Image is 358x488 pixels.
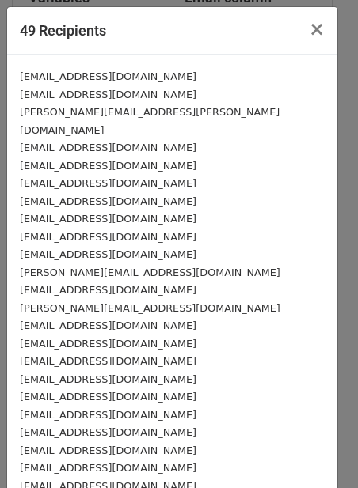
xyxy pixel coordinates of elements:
small: [PERSON_NAME][EMAIL_ADDRESS][PERSON_NAME][DOMAIN_NAME] [20,106,280,136]
small: [EMAIL_ADDRESS][DOMAIN_NAME] [20,373,196,385]
small: [EMAIL_ADDRESS][DOMAIN_NAME] [20,248,196,260]
small: [EMAIL_ADDRESS][DOMAIN_NAME] [20,213,196,225]
small: [EMAIL_ADDRESS][DOMAIN_NAME] [20,338,196,350]
small: [EMAIL_ADDRESS][DOMAIN_NAME] [20,391,196,403]
small: [EMAIL_ADDRESS][DOMAIN_NAME] [20,462,196,474]
small: [EMAIL_ADDRESS][DOMAIN_NAME] [20,231,196,243]
small: [EMAIL_ADDRESS][DOMAIN_NAME] [20,89,196,100]
small: [EMAIL_ADDRESS][DOMAIN_NAME] [20,320,196,331]
small: [EMAIL_ADDRESS][DOMAIN_NAME] [20,409,196,421]
button: Close [296,7,337,51]
small: [EMAIL_ADDRESS][DOMAIN_NAME] [20,142,196,153]
small: [PERSON_NAME][EMAIL_ADDRESS][DOMAIN_NAME] [20,302,280,314]
div: Widget de chat [279,412,358,488]
small: [EMAIL_ADDRESS][DOMAIN_NAME] [20,426,196,438]
h5: 49 Recipients [20,20,106,41]
small: [EMAIL_ADDRESS][DOMAIN_NAME] [20,284,196,296]
small: [EMAIL_ADDRESS][DOMAIN_NAME] [20,70,196,82]
iframe: Chat Widget [279,412,358,488]
small: [EMAIL_ADDRESS][DOMAIN_NAME] [20,177,196,189]
small: [EMAIL_ADDRESS][DOMAIN_NAME] [20,160,196,172]
small: [EMAIL_ADDRESS][DOMAIN_NAME] [20,195,196,207]
small: [EMAIL_ADDRESS][DOMAIN_NAME] [20,355,196,367]
small: [PERSON_NAME][EMAIL_ADDRESS][DOMAIN_NAME] [20,267,280,278]
small: [EMAIL_ADDRESS][DOMAIN_NAME] [20,444,196,456]
span: × [309,18,325,40]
